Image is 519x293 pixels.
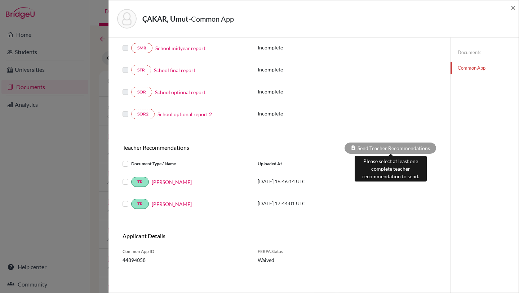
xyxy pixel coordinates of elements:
[451,62,519,74] a: Common App
[154,66,195,74] a: School final report
[155,44,205,52] a: School midyear report
[451,46,519,59] a: Documents
[123,232,274,239] h6: Applicant Details
[258,178,355,185] p: [DATE] 16:46:14 UTC
[131,87,152,97] a: SOR
[152,200,192,208] a: [PERSON_NAME]
[258,200,355,207] p: [DATE] 17:44:01 UTC
[131,177,149,187] a: TR
[252,159,360,168] div: Uploaded at
[142,14,188,23] strong: ÇAKAR, Umut
[152,178,192,186] a: [PERSON_NAME]
[117,159,252,168] div: Document Type / Name
[131,43,152,53] a: SMR
[188,14,234,23] span: - Common App
[123,248,247,255] span: Common App ID
[123,256,247,264] span: 44894058
[117,144,279,151] h6: Teacher Recommendations
[258,248,328,255] span: FERPA Status
[258,66,332,73] p: Incomplete
[511,3,516,12] button: Close
[258,256,328,264] span: Waived
[131,65,151,75] a: SFR
[158,110,212,118] a: School optional report 2
[258,110,332,117] p: Incomplete
[258,88,332,95] p: Incomplete
[258,44,332,51] p: Incomplete
[131,199,149,209] a: TR
[131,109,155,119] a: SOR2
[355,156,427,182] div: Please select at least one complete teacher recommendation to send.
[511,2,516,13] span: ×
[345,143,436,154] div: Send Teacher Recommendations
[155,88,205,96] a: School optional report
